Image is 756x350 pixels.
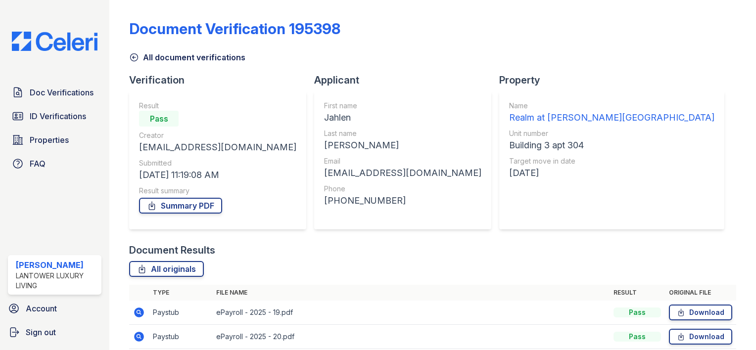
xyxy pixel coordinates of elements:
[509,138,714,152] div: Building 3 apt 304
[26,303,57,314] span: Account
[8,154,101,174] a: FAQ
[8,130,101,150] a: Properties
[714,310,746,340] iframe: chat widget
[314,73,499,87] div: Applicant
[324,129,481,138] div: Last name
[8,106,101,126] a: ID Verifications
[614,307,661,317] div: Pass
[139,186,296,196] div: Result summary
[149,301,212,325] td: Paystub
[4,322,105,342] a: Sign out
[212,325,610,349] td: ePayroll - 2025 - 20.pdf
[614,332,661,342] div: Pass
[669,329,732,345] a: Download
[30,134,69,146] span: Properties
[509,101,714,111] div: Name
[4,299,105,318] a: Account
[139,131,296,140] div: Creator
[509,156,714,166] div: Target move in date
[129,51,245,63] a: All document verifications
[30,158,46,170] span: FAQ
[26,326,56,338] span: Sign out
[324,184,481,194] div: Phone
[324,194,481,208] div: [PHONE_NUMBER]
[324,138,481,152] div: [PERSON_NAME]
[610,285,665,301] th: Result
[139,168,296,182] div: [DATE] 11:19:08 AM
[129,261,204,277] a: All originals
[129,73,314,87] div: Verification
[149,285,212,301] th: Type
[139,111,179,127] div: Pass
[139,101,296,111] div: Result
[139,140,296,154] div: [EMAIL_ADDRESS][DOMAIN_NAME]
[212,301,610,325] td: ePayroll - 2025 - 19.pdf
[30,87,94,98] span: Doc Verifications
[324,156,481,166] div: Email
[8,83,101,102] a: Doc Verifications
[324,101,481,111] div: First name
[324,111,481,125] div: Jahlen
[509,111,714,125] div: Realm at [PERSON_NAME][GEOGRAPHIC_DATA]
[149,325,212,349] td: Paystub
[212,285,610,301] th: File name
[665,285,736,301] th: Original file
[16,271,97,291] div: Lantower Luxury Living
[509,166,714,180] div: [DATE]
[139,198,222,214] a: Summary PDF
[499,73,732,87] div: Property
[669,305,732,320] a: Download
[139,158,296,168] div: Submitted
[129,20,340,38] div: Document Verification 195398
[324,166,481,180] div: [EMAIL_ADDRESS][DOMAIN_NAME]
[30,110,86,122] span: ID Verifications
[4,32,105,51] img: CE_Logo_Blue-a8612792a0a2168367f1c8372b55b34899dd931a85d93a1a3d3e32e68fde9ad4.png
[509,129,714,138] div: Unit number
[509,101,714,125] a: Name Realm at [PERSON_NAME][GEOGRAPHIC_DATA]
[16,259,97,271] div: [PERSON_NAME]
[129,243,215,257] div: Document Results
